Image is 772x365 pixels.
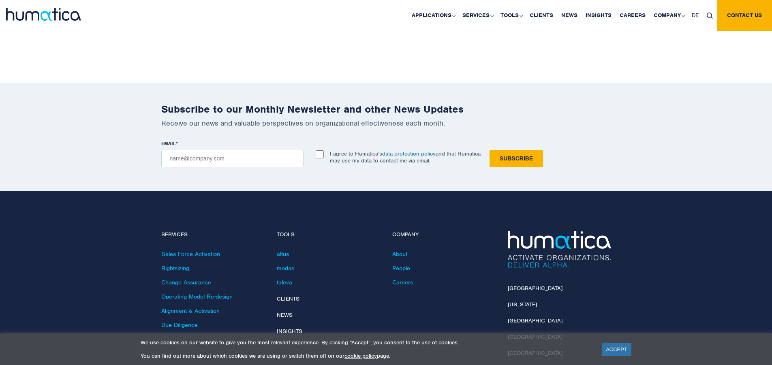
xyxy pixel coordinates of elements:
input: I agree to Humatica’sdata protection policyand that Humatica may use my data to contact me via em... [316,150,324,158]
a: People [392,265,410,272]
h4: Company [392,231,496,238]
img: logo [6,8,81,21]
p: I agree to Humatica’s and that Humatica may use my data to contact me via email. [330,150,481,164]
a: Careers [392,279,413,286]
span: DE [692,12,699,19]
a: Insights [277,328,302,335]
a: ACCEPT [602,343,631,356]
a: Due Diligence [161,321,198,329]
p: You can find out more about which cookies we are using or switch them off on our page. [141,352,592,359]
p: We use cookies on our website to give you the most relevant experience. By clicking “Accept”, you... [141,339,592,346]
img: search_icon [707,13,713,19]
a: Sales Force Activation [161,250,220,258]
a: [GEOGRAPHIC_DATA] [508,285,562,292]
a: Clients [277,295,299,302]
a: Change Assurance [161,279,211,286]
a: modas [277,265,294,272]
h4: Services [161,231,265,238]
span: EMAIL [161,140,176,147]
img: Humatica [508,231,611,268]
h4: Tools [277,231,380,238]
a: About [392,250,407,258]
input: name@company.com [161,150,304,167]
a: taleva [277,279,292,286]
a: altus [277,250,289,258]
h2: Subscribe to our Monthly Newsletter and other News Updates [161,103,611,115]
a: News [277,312,293,318]
a: Alignment & Activation [161,307,220,314]
a: Operating Model Re-design [161,293,233,300]
p: Receive our news and valuable perspectives on organizational effectiveness each month. [161,119,611,128]
a: [GEOGRAPHIC_DATA] [508,317,562,324]
input: Subscribe [490,150,543,167]
a: Rightsizing [161,265,189,272]
a: cookie policy [344,352,377,359]
a: [US_STATE] [508,301,537,308]
a: data protection policy [382,150,436,157]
